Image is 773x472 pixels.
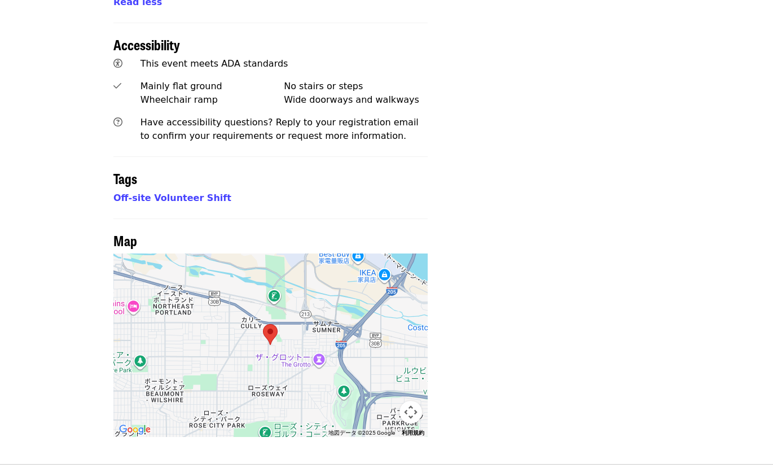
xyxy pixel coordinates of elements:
img: Google [116,422,153,437]
div: No stairs or steps [284,80,428,93]
div: Wheelchair ramp [140,93,284,107]
span: 地図データ ©2025 Google [328,430,395,436]
div: Wide doorways and walkways [284,93,428,107]
span: This event meets ADA standards [140,58,288,69]
span: Map [113,230,137,250]
button: 地図のカメラ コントロール [399,401,422,423]
span: Have accessibility questions? Reply to your registration email to confirm your requirements or re... [140,117,419,141]
i: universal-access icon [113,58,122,69]
div: Mainly flat ground [140,80,284,93]
span: Accessibility [113,34,180,54]
a: 利用規約 [402,430,424,436]
a: Off-site Volunteer Shift [113,193,231,203]
i: check icon [113,81,121,91]
i: question-circle icon [113,117,122,128]
span: Tags [113,168,137,188]
a: Google マップでこの地域を開きます（新しいウィンドウが開きます） [116,422,153,437]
